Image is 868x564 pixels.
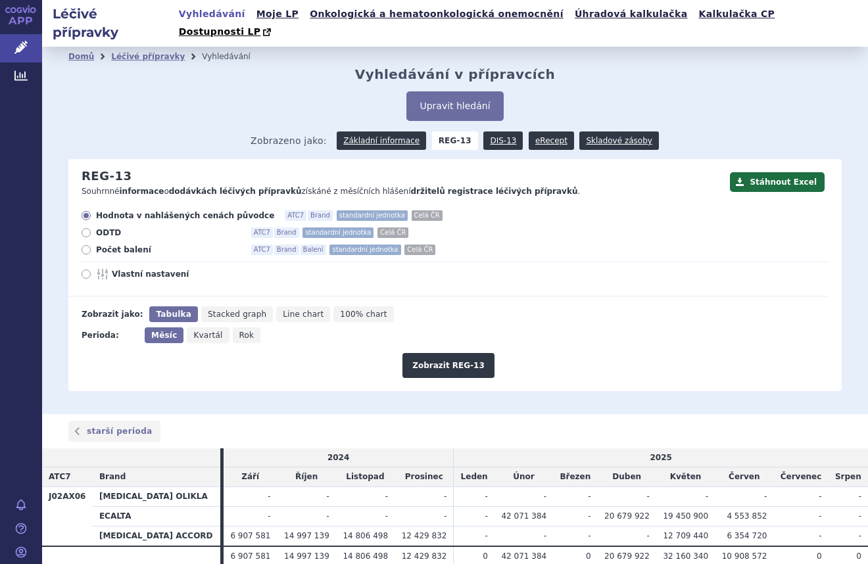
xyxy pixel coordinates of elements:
td: Červenec [773,467,828,487]
span: ATC7 [285,210,306,221]
span: Rok [239,331,254,340]
button: Zobrazit REG-13 [402,353,494,378]
strong: držitelů registrace léčivých přípravků [411,187,578,196]
span: - [326,511,329,521]
td: Únor [494,467,553,487]
span: Měsíc [151,331,177,340]
span: 12 709 440 [663,531,708,540]
span: - [819,492,821,501]
span: Celá ČR [412,210,443,221]
a: starší perioda [68,421,160,442]
th: J02AX06 [42,487,93,546]
td: Prosinec [395,467,454,487]
span: 20 679 922 [604,552,650,561]
p: Souhrnné o získáné z měsíčních hlášení . [82,186,723,197]
a: Onkologická a hematoonkologická onemocnění [306,5,567,23]
span: Brand [308,210,333,221]
span: 12 429 832 [402,552,447,561]
span: ATC7 [251,227,273,238]
span: Stacked graph [208,310,266,319]
span: 4 553 852 [727,511,767,521]
h2: Vyhledávání v přípravcích [355,66,556,82]
a: Skladové zásoby [579,131,658,150]
span: 6 907 581 [230,531,270,540]
td: Leden [454,467,494,487]
a: Kalkulačka CP [695,5,779,23]
span: - [444,511,446,521]
span: 14 806 498 [343,552,388,561]
span: - [646,492,649,501]
span: 20 679 922 [604,511,650,521]
span: - [385,511,388,521]
div: Perioda: [82,327,138,343]
span: 14 997 139 [284,552,329,561]
li: Vyhledávání [202,47,268,66]
a: Vyhledávání [175,5,249,23]
a: Základní informace [337,131,426,150]
span: Kvartál [193,331,222,340]
th: [MEDICAL_DATA] OLIKLA [93,487,220,507]
span: - [859,492,861,501]
h2: REG-13 [82,169,132,183]
span: - [385,492,388,501]
span: 42 071 384 [501,511,546,521]
td: Říjen [277,467,335,487]
span: - [326,492,329,501]
a: Dostupnosti LP [175,23,278,41]
span: - [268,492,270,501]
th: [MEDICAL_DATA] ACCORD [93,526,220,546]
span: Balení [301,245,326,255]
span: 14 997 139 [284,531,329,540]
strong: REG-13 [432,131,478,150]
span: 10 908 572 [722,552,767,561]
span: ODTD [96,227,241,238]
span: - [588,492,591,501]
td: 2025 [454,448,868,467]
span: Brand [99,472,126,481]
span: - [764,492,767,501]
span: 12 429 832 [402,531,447,540]
span: - [646,531,649,540]
td: Září [224,467,277,487]
span: 100% chart [340,310,387,319]
span: ATC7 [251,245,273,255]
span: - [485,531,488,540]
span: standardní jednotka [337,210,408,221]
span: - [588,511,591,521]
span: - [485,492,488,501]
td: Listopad [336,467,395,487]
span: - [485,511,488,521]
span: ATC7 [49,472,71,481]
a: Domů [68,52,94,61]
span: 0 [586,552,591,561]
strong: dodávkách léčivých přípravků [169,187,302,196]
span: 0 [483,552,488,561]
span: Dostupnosti LP [179,26,261,37]
span: 32 160 340 [663,552,708,561]
span: - [588,531,591,540]
span: 19 450 900 [663,511,708,521]
span: standardní jednotka [302,227,374,238]
span: standardní jednotka [329,245,400,255]
td: 2024 [224,448,454,467]
td: Červen [715,467,773,487]
a: Léčivé přípravky [111,52,185,61]
td: Duben [598,467,656,487]
button: Upravit hledání [406,91,503,121]
span: 0 [856,552,861,561]
span: Počet balení [96,245,241,255]
div: Zobrazit jako: [82,306,143,322]
td: Březen [553,467,597,487]
a: DIS-13 [483,131,523,150]
span: 14 806 498 [343,531,388,540]
td: Květen [656,467,715,487]
span: - [859,511,861,521]
a: Úhradová kalkulačka [571,5,692,23]
span: Celá ČR [404,245,435,255]
span: - [268,511,270,521]
th: ECALTA [93,507,220,527]
span: 6 354 720 [727,531,767,540]
span: Zobrazeno jako: [251,131,327,150]
span: Vlastní nastavení [112,269,256,279]
span: - [544,531,546,540]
